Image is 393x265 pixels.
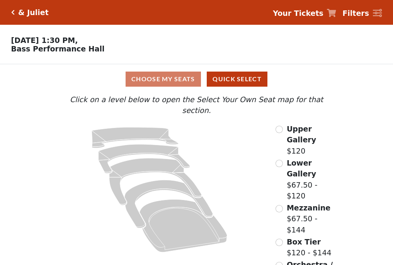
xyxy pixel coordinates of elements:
a: Click here to go back to filters [11,10,15,15]
h5: & Juliet [18,8,49,17]
path: Lower Gallery - Seats Available: 78 [99,144,190,173]
label: $67.50 - $144 [287,202,339,236]
p: Click on a level below to open the Select Your Own Seat map for that section. [54,94,338,116]
a: Your Tickets [273,8,336,19]
label: $120 [287,123,339,157]
button: Quick Select [207,72,267,87]
strong: Filters [342,9,369,17]
span: Box Tier [287,238,321,246]
path: Orchestra / Parterre Circle - Seats Available: 32 [140,199,228,252]
span: Mezzanine [287,203,330,212]
label: $120 - $144 [287,236,332,258]
path: Upper Gallery - Seats Available: 306 [92,127,179,148]
span: Upper Gallery [287,125,316,144]
span: Lower Gallery [287,159,316,178]
label: $67.50 - $120 [287,157,339,202]
a: Filters [342,8,382,19]
strong: Your Tickets [273,9,323,17]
